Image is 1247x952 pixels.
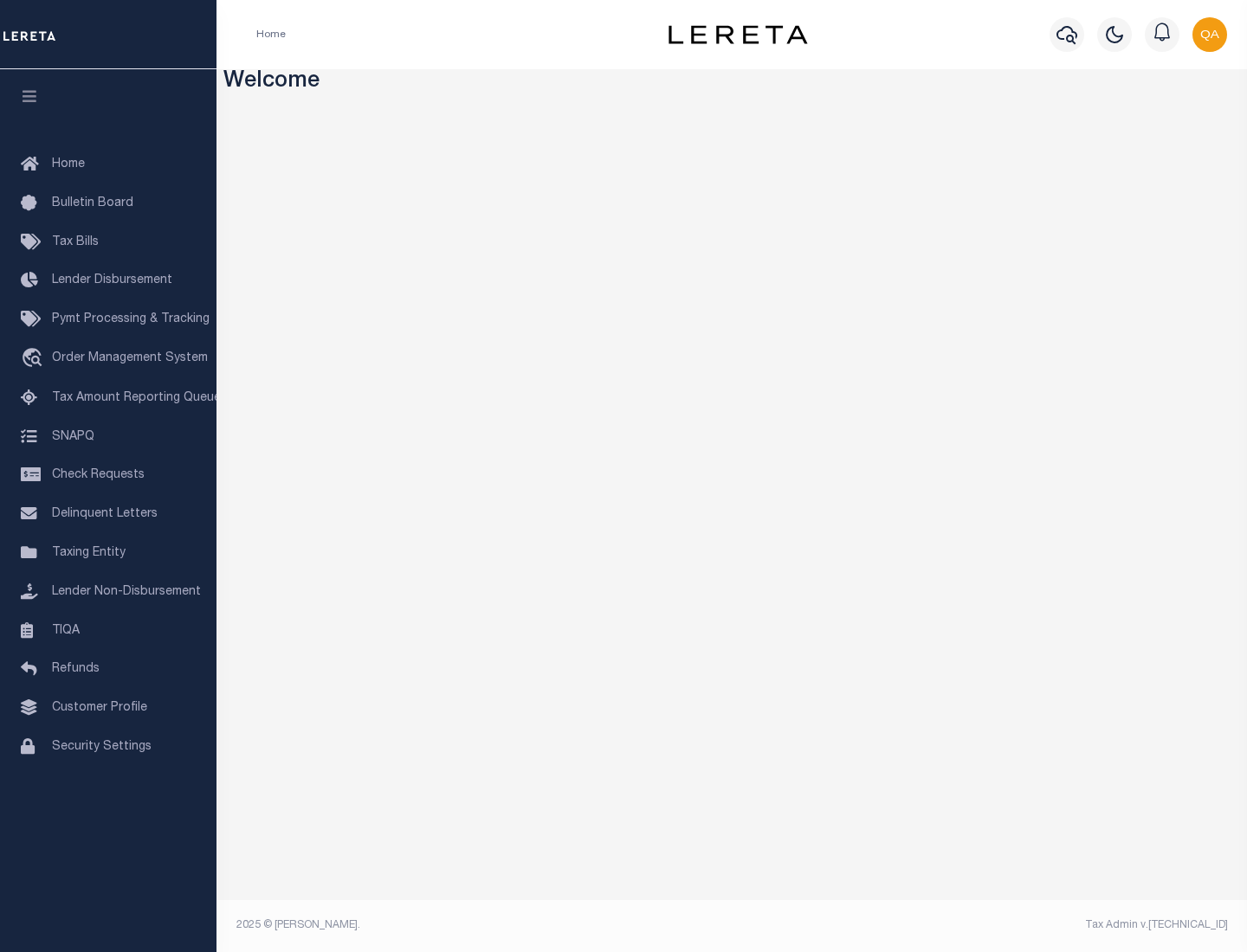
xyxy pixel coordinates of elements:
span: SNAPQ [52,430,94,442]
span: Lender Disbursement [52,274,172,286]
span: Delinquent Letters [52,508,158,520]
i: travel_explore [21,348,48,370]
span: Customer Profile [52,702,147,714]
span: Check Requests [52,469,145,481]
span: Security Settings [52,741,152,753]
span: Lender Non-Disbursement [52,586,201,598]
span: Bulletin Board [52,197,133,209]
span: Home [52,158,85,170]
span: Refunds [52,663,100,675]
span: Tax Bills [52,236,99,248]
div: 2025 © [PERSON_NAME]. [223,917,733,933]
li: Home [256,27,286,42]
span: Tax Amount Reporting Queue [52,392,221,404]
h3: Welcome [223,69,1241,96]
span: Taxing Entity [52,547,126,559]
img: svg+xml;base64,PHN2ZyB4bWxucz0iaHR0cDovL3d3dy53My5vcmcvMjAwMC9zdmciIHBvaW50ZXItZXZlbnRzPSJub25lIi... [1192,17,1227,52]
span: TIQA [52,624,80,636]
div: Tax Admin v.[TECHNICAL_ID] [745,917,1228,933]
img: logo-dark.svg [669,25,807,44]
span: Pymt Processing & Tracking [52,313,210,325]
span: Order Management System [52,352,208,364]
